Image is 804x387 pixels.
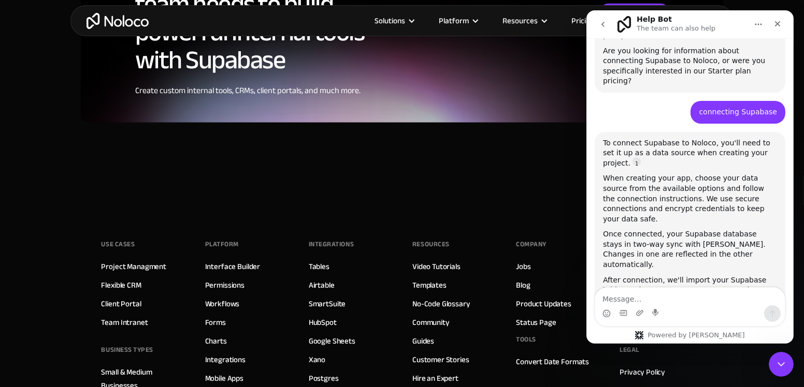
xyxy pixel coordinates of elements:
div: Create custom internal tools, CRMs, client portals, and much more. [135,84,365,97]
a: Forms [205,316,226,329]
a: Video Tutorials [412,260,461,273]
a: Guides [412,334,434,348]
a: Templates [412,278,447,292]
a: Permissions [205,278,245,292]
div: After connection, we'll import your Supabase tables and use AI to generate your app layout, creat... [17,265,191,295]
a: Flexible CRM [102,278,141,292]
iframe: Intercom live chat [586,10,794,344]
a: Postgres [309,371,339,385]
a: Blog [516,278,530,292]
a: HubSpot [309,316,337,329]
a: Community [412,316,450,329]
a: Google Sheets [309,334,355,348]
a: Charts [205,334,227,348]
div: Platform [439,14,469,27]
div: Resources [503,14,538,27]
a: Jobs [516,260,530,273]
a: Workflows [205,297,240,310]
div: To connect Supabase to Noloco, you'll need to set it up as a data source when creating your proje... [8,122,199,337]
div: Legal [620,342,639,358]
div: Platform [205,236,239,252]
a: No-Code Glossary [412,297,470,310]
div: INTEGRATIONS [309,236,354,252]
a: home [87,13,149,29]
div: Company [516,236,547,252]
button: Upload attachment [49,299,58,307]
div: To connect Supabase to Noloco, you'll need to set it up as a data source when creating your project. [17,128,191,158]
div: When creating your app, choose your data source from the available options and follow the connect... [17,163,191,214]
button: Send a message… [178,295,194,311]
div: Help Bot says… [8,122,199,338]
button: Start recording [66,299,74,307]
div: Use Cases [102,236,135,252]
div: Resources [490,14,558,27]
a: Airtable [309,278,335,292]
iframe: Intercom live chat [769,352,794,377]
div: Platform [426,14,490,27]
a: Convert Date Formats [516,355,589,368]
a: Xano [309,353,325,366]
a: Product Updates [516,297,571,310]
a: Tables [309,260,329,273]
a: Client Portal [102,297,141,310]
a: Project Managment [102,260,166,273]
a: Mobile Apps [205,371,243,385]
a: Status Page [516,316,556,329]
a: Customer Stories [412,353,469,366]
a: Privacy Policy [620,365,665,379]
a: Source reference 105489076: [46,147,54,155]
a: Interface Builder [205,260,260,273]
div: Solutions [362,14,426,27]
a: Team Intranet [102,316,148,329]
a: Hire an Expert [412,371,458,385]
div: Once connected, your Supabase database stays in two-way sync with [PERSON_NAME]. Changes in one a... [17,219,191,259]
button: Emoji picker [16,299,24,307]
div: Solutions [375,14,405,27]
a: Pricing [558,14,607,27]
button: Gif picker [33,299,41,307]
div: Tools [516,332,536,347]
a: SmartSuite [309,297,346,310]
div: BUSINESS TYPES [102,342,153,358]
textarea: Message… [9,277,198,295]
div: Resources [412,236,450,252]
a: Integrations [205,353,246,366]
